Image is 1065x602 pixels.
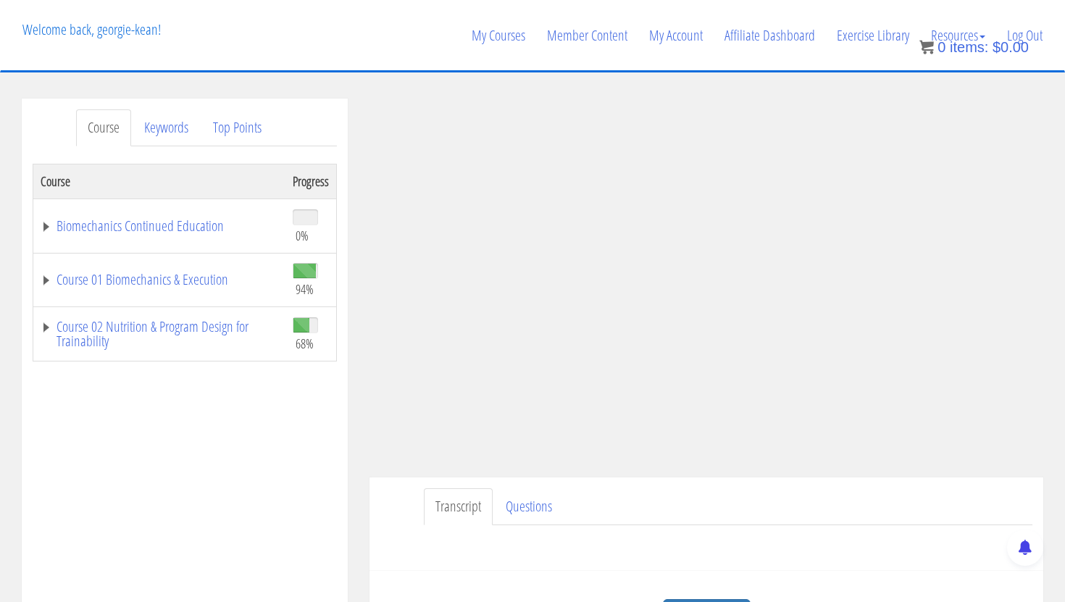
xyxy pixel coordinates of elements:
[33,164,286,198] th: Course
[296,335,314,351] span: 68%
[494,488,564,525] a: Questions
[714,1,826,70] a: Affiliate Dashboard
[133,109,200,146] a: Keywords
[12,1,172,59] p: Welcome back, georgie-kean!
[993,39,1001,55] span: $
[76,109,131,146] a: Course
[950,39,988,55] span: items:
[536,1,638,70] a: Member Content
[920,1,996,70] a: Resources
[919,40,934,54] img: icon11.png
[996,1,1053,70] a: Log Out
[285,164,337,198] th: Progress
[296,281,314,297] span: 94%
[826,1,920,70] a: Exercise Library
[41,319,278,348] a: Course 02 Nutrition & Program Design for Trainability
[296,227,309,243] span: 0%
[424,488,493,525] a: Transcript
[201,109,273,146] a: Top Points
[919,39,1029,55] a: 0 items: $0.00
[461,1,536,70] a: My Courses
[993,39,1029,55] bdi: 0.00
[41,219,278,233] a: Biomechanics Continued Education
[937,39,945,55] span: 0
[638,1,714,70] a: My Account
[41,272,278,287] a: Course 01 Biomechanics & Execution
